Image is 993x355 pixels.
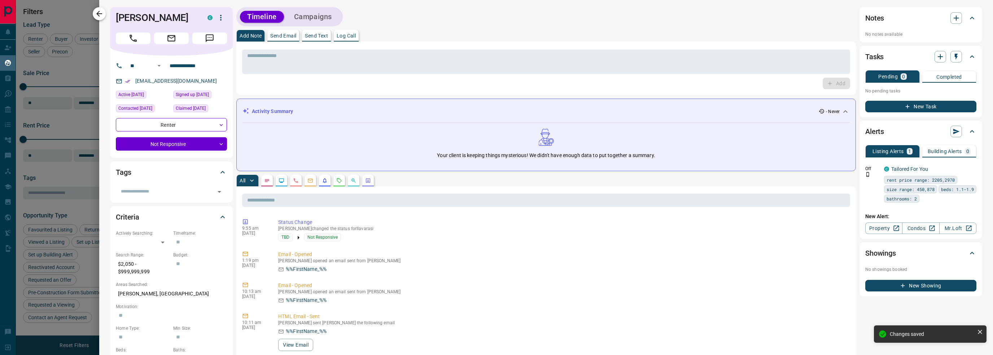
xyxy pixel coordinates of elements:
p: HTML Email - Sent [278,313,847,320]
p: Log Call [337,33,356,38]
p: Budget: [173,252,227,258]
h2: Showings [865,247,896,259]
p: 10:13 am [242,289,267,294]
div: condos.ca [884,166,889,172]
p: Status Change [278,218,847,226]
a: [EMAIL_ADDRESS][DOMAIN_NAME] [135,78,217,84]
span: Active [DATE] [118,91,144,98]
a: Mr.Loft [939,222,976,234]
p: All [240,178,245,183]
p: 10:11 am [242,320,267,325]
p: [PERSON_NAME], [GEOGRAPHIC_DATA] [116,288,227,300]
a: Property [865,222,902,234]
span: Signed up [DATE] [176,91,209,98]
p: Your client is keeping things mysterious! We didn't have enough data to put together a summary. [437,152,655,159]
div: Wed Mar 13 2024 [173,104,227,114]
p: %%FirstName_%% [286,296,327,304]
span: Not Responsive [307,234,338,241]
svg: Emails [307,178,313,183]
p: Activity Summary [252,108,293,115]
p: Pending [878,74,898,79]
p: [DATE] [242,294,267,299]
a: Condos [902,222,939,234]
button: Open [214,187,224,197]
button: View Email [278,339,313,351]
p: Building Alerts [928,149,962,154]
p: No showings booked [865,266,976,273]
svg: Calls [293,178,299,183]
p: [DATE] [242,263,267,268]
div: condos.ca [207,15,213,20]
p: [PERSON_NAME] changed the status for Ilavarasi [278,226,847,231]
h2: Notes [865,12,884,24]
p: [PERSON_NAME] opened an email sent from [PERSON_NAME] [278,258,847,263]
button: Open [155,61,163,70]
p: 0 [966,149,969,154]
p: Beds: [116,347,170,353]
span: Contacted [DATE] [118,105,152,112]
span: TBD [281,234,289,241]
h2: Alerts [865,126,884,137]
p: Completed [936,74,962,79]
span: bathrooms: 2 [887,195,917,202]
button: New Task [865,101,976,112]
span: Claimed [DATE] [176,105,206,112]
p: New Alert: [865,213,976,220]
h2: Criteria [116,211,139,223]
div: Tags [116,164,227,181]
button: New Showing [865,280,976,291]
svg: Notes [264,178,270,183]
p: [PERSON_NAME] opened an email sent from [PERSON_NAME] [278,289,847,294]
p: %%FirstName_%% [286,328,327,335]
span: Email [154,33,189,44]
div: Notes [865,9,976,27]
p: 1:19 pm [242,258,267,263]
h2: Tags [116,166,131,178]
div: Tasks [865,48,976,65]
p: 0 [902,74,905,79]
div: Activity Summary- Never [242,105,850,118]
p: Off [865,165,880,172]
div: Showings [865,244,976,262]
p: Email - Opened [278,251,847,258]
p: Email - Opened [278,282,847,289]
p: Search Range: [116,252,170,258]
p: $2,050 - $999,999,999 [116,258,170,278]
svg: Lead Browsing Activity [279,178,284,183]
svg: Listing Alerts [322,178,328,183]
h1: [PERSON_NAME] [116,12,197,23]
div: Tue Mar 19 2024 [116,91,170,101]
p: [PERSON_NAME] sent [PERSON_NAME] the following email [278,320,847,325]
p: Baths: [173,347,227,353]
div: Alerts [865,123,976,140]
div: Wed Mar 13 2024 [173,91,227,101]
div: Changes saved [890,331,974,337]
span: rent price range: 2205,2970 [887,176,955,183]
p: Send Text [305,33,328,38]
p: Listing Alerts [872,149,904,154]
p: Min Size: [173,325,227,332]
div: Renter [116,118,227,131]
p: Home Type: [116,325,170,332]
p: Send Email [270,33,296,38]
span: beds: 1.1-1.9 [941,186,974,193]
div: Fri Mar 15 2024 [116,104,170,114]
textarea: To enrich screen reader interactions, please activate Accessibility in Grammarly extension settings [247,53,840,71]
svg: Push Notification Only [865,172,870,177]
p: %%FirstName_%% [286,265,327,273]
p: 1 [908,149,911,154]
a: Tailored For You [891,166,928,172]
p: - Never [826,108,840,115]
p: 9:55 am [242,226,267,231]
p: Areas Searched: [116,281,227,288]
svg: Requests [336,178,342,183]
p: No notes available [865,31,976,38]
svg: Agent Actions [365,178,371,183]
p: Actively Searching: [116,230,170,237]
p: Motivation: [116,303,227,310]
span: size range: 450,878 [887,186,935,193]
div: Not Responsive [116,137,227,151]
p: [DATE] [242,325,267,330]
svg: Opportunities [351,178,356,183]
p: No pending tasks [865,86,976,96]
